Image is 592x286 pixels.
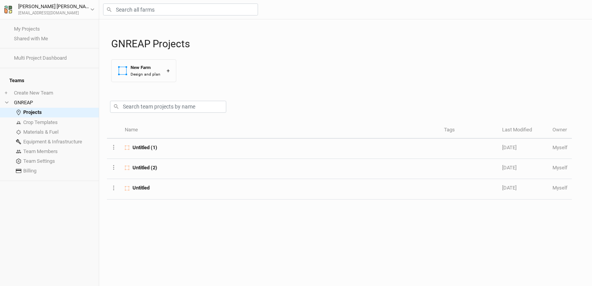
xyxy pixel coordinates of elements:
[133,184,150,191] span: Untitled
[110,101,226,113] input: Search team projects by name
[4,2,95,16] button: [PERSON_NAME] [PERSON_NAME][EMAIL_ADDRESS][DOMAIN_NAME]
[5,73,94,88] h4: Teams
[131,71,160,77] div: Design and plan
[133,144,157,151] span: Untitled (1)
[18,3,90,10] div: [PERSON_NAME] [PERSON_NAME]
[552,185,568,191] span: jrobinson@gayandrobinson.com
[120,122,440,139] th: Name
[552,165,568,171] span: jrobinson@gayandrobinson.com
[111,59,176,82] button: New FarmDesign and plan+
[498,122,548,139] th: Last Modified
[502,185,516,191] span: May 27, 2025 6:39 PM
[548,122,572,139] th: Owner
[502,145,516,150] span: Jun 12, 2025 10:56 AM
[111,38,584,50] h1: GNREAP Projects
[167,67,170,75] div: +
[103,3,258,16] input: Search all farms
[502,165,516,171] span: Jun 12, 2025 10:48 AM
[133,164,157,171] span: Untitled (2)
[131,64,160,71] div: New Farm
[440,122,498,139] th: Tags
[552,145,568,150] span: jrobinson@gayandrobinson.com
[18,10,90,16] div: [EMAIL_ADDRESS][DOMAIN_NAME]
[5,90,7,96] span: +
